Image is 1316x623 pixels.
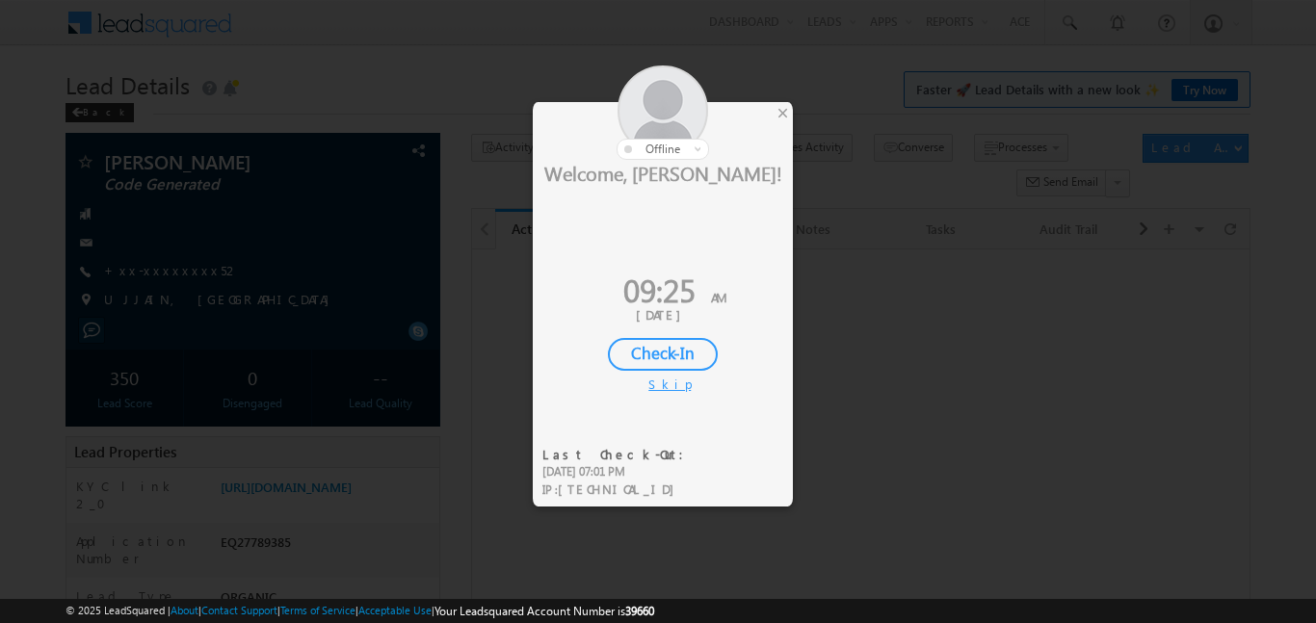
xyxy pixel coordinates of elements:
span: 39660 [625,604,654,618]
div: Welcome, [PERSON_NAME]! [533,160,793,185]
div: × [773,102,793,123]
div: Last Check-Out: [542,446,696,463]
span: 09:25 [623,268,696,311]
div: [DATE] [547,306,778,324]
span: © 2025 LeadSquared | | | | | [66,602,654,620]
a: About [171,604,198,616]
span: offline [645,142,680,156]
span: Your Leadsquared Account Number is [434,604,654,618]
a: Acceptable Use [358,604,432,616]
span: [TECHNICAL_ID] [558,480,684,497]
a: Contact Support [201,604,277,616]
a: Terms of Service [280,604,355,616]
div: [DATE] 07:01 PM [542,463,696,480]
div: Check-In [608,338,718,371]
span: AM [711,289,726,305]
div: Skip [648,376,677,393]
div: IP : [542,480,696,499]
